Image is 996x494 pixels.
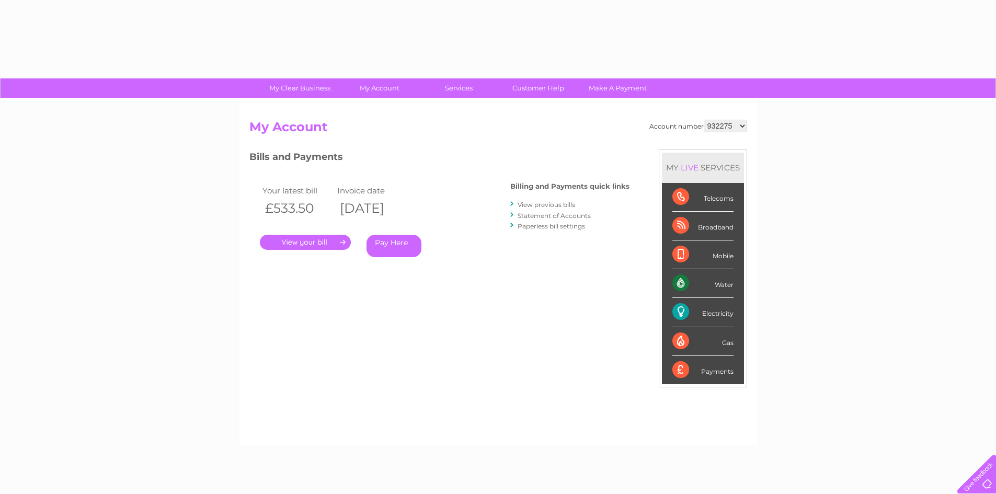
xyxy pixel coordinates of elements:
[672,269,734,298] div: Water
[495,78,581,98] a: Customer Help
[672,212,734,240] div: Broadband
[518,222,585,230] a: Paperless bill settings
[575,78,661,98] a: Make A Payment
[510,182,629,190] h4: Billing and Payments quick links
[649,120,747,132] div: Account number
[662,153,744,182] div: MY SERVICES
[672,356,734,384] div: Payments
[260,183,335,198] td: Your latest bill
[672,298,734,327] div: Electricity
[335,198,410,219] th: [DATE]
[672,240,734,269] div: Mobile
[672,327,734,356] div: Gas
[672,183,734,212] div: Telecoms
[679,163,701,173] div: LIVE
[249,120,747,140] h2: My Account
[260,235,351,250] a: .
[416,78,502,98] a: Services
[367,235,421,257] a: Pay Here
[518,212,591,220] a: Statement of Accounts
[260,198,335,219] th: £533.50
[335,183,410,198] td: Invoice date
[257,78,343,98] a: My Clear Business
[336,78,422,98] a: My Account
[518,201,575,209] a: View previous bills
[249,150,629,168] h3: Bills and Payments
